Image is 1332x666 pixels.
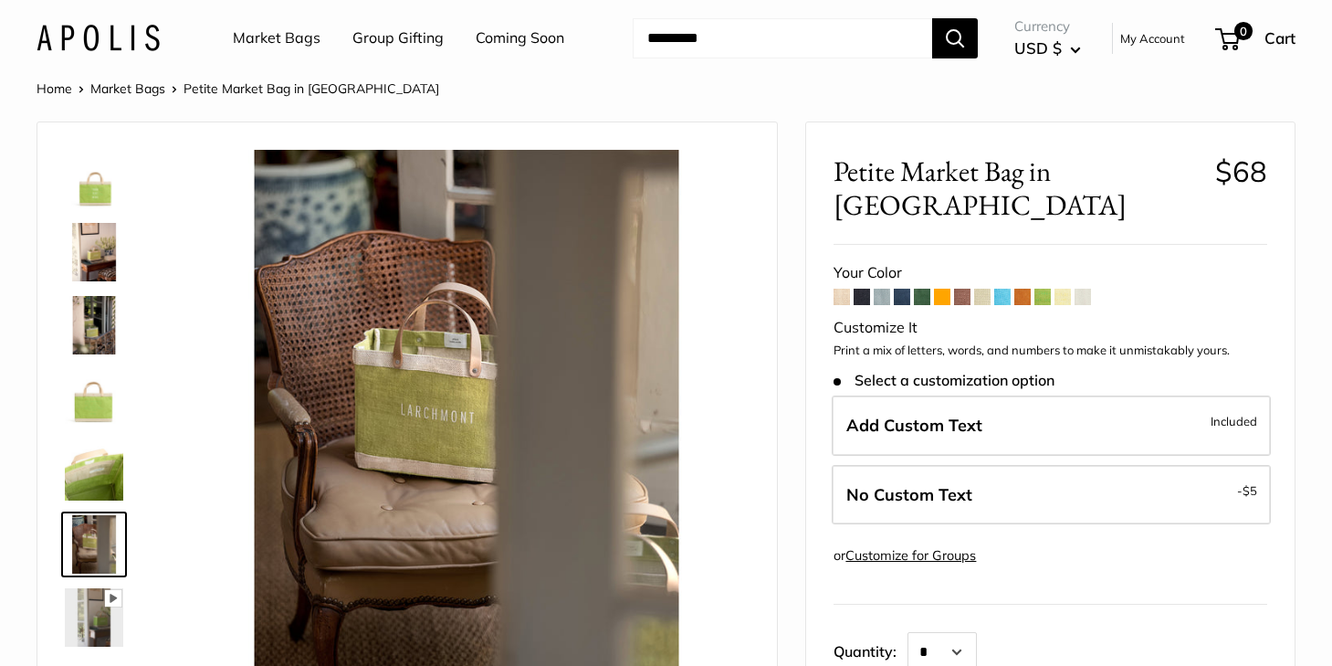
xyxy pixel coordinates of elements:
a: Petite Market Bag in Chartreuse [61,439,127,504]
img: Petite Market Bag in Chartreuse [65,150,123,208]
button: Search [932,18,978,58]
a: Coming Soon [476,25,564,52]
img: Petite Market Bag in Chartreuse [65,296,123,354]
label: Add Custom Text [832,396,1271,456]
a: 0 Cart [1217,24,1295,53]
div: or [834,544,976,568]
span: Included [1211,410,1257,432]
p: Print a mix of letters, words, and numbers to make it unmistakably yours. [834,342,1267,360]
a: My Account [1120,27,1185,49]
span: 0 [1234,22,1253,40]
div: Customize It [834,314,1267,342]
input: Search... [633,18,932,58]
a: Market Bags [90,80,165,97]
label: Leave Blank [832,465,1271,525]
a: Petite Market Bag in Chartreuse [61,292,127,358]
span: $68 [1215,153,1267,189]
a: Petite Market Bag in Chartreuse [61,512,127,577]
span: $5 [1243,483,1257,498]
a: Petite Market Bag in Chartreuse [61,585,127,650]
span: Petite Market Bag in [GEOGRAPHIC_DATA] [184,80,439,97]
span: No Custom Text [846,484,972,505]
a: Customize for Groups [845,547,976,564]
span: Cart [1264,28,1295,48]
span: - [1237,480,1257,502]
span: Select a customization option [834,372,1054,389]
img: Petite Market Bag in Chartreuse [65,588,123,647]
img: Apolis [37,25,160,51]
img: Petite Market Bag in Chartreuse [65,442,123,501]
div: Your Color [834,259,1267,287]
span: Currency [1014,14,1081,39]
button: USD $ [1014,34,1081,63]
span: Add Custom Text [846,415,982,436]
a: Market Bags [233,25,320,52]
a: Petite Market Bag in Chartreuse [61,219,127,285]
a: Petite Market Bag in Chartreuse [61,146,127,212]
img: Petite Market Bag in Chartreuse [65,369,123,428]
span: USD $ [1014,38,1062,58]
img: Petite Market Bag in Chartreuse [65,223,123,281]
img: Petite Market Bag in Chartreuse [65,515,123,574]
a: Home [37,80,72,97]
a: Petite Market Bag in Chartreuse [61,365,127,431]
nav: Breadcrumb [37,77,439,100]
a: Group Gifting [352,25,444,52]
span: Petite Market Bag in [GEOGRAPHIC_DATA] [834,154,1201,222]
